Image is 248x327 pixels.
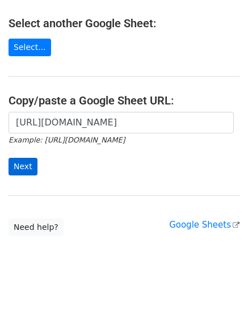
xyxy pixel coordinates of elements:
a: Google Sheets [169,220,239,230]
a: Select... [9,39,51,56]
small: Example: [URL][DOMAIN_NAME] [9,136,125,144]
input: Next [9,158,37,175]
iframe: Chat Widget [191,272,248,327]
h4: Copy/paste a Google Sheet URL: [9,94,239,107]
a: Need help? [9,219,64,236]
div: Widget de chat [191,272,248,327]
h4: Select another Google Sheet: [9,16,239,30]
input: Paste your Google Sheet URL here [9,112,234,133]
